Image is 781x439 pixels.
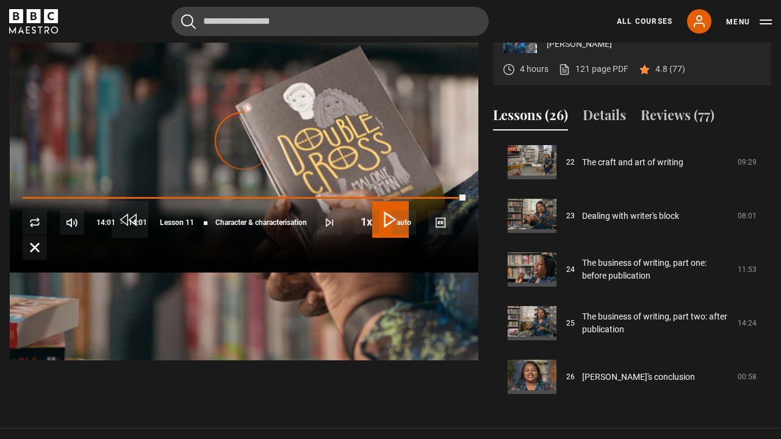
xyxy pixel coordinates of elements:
[493,105,568,130] button: Lessons (26)
[582,371,695,384] a: [PERSON_NAME]'s conclusion
[23,197,466,199] div: Progress Bar
[10,9,478,273] video-js: Video Player
[582,257,730,282] a: The business of writing, part one: before publication
[96,212,115,234] span: 14:01
[392,210,416,235] span: auto
[181,14,196,29] button: Submit the search query
[520,63,549,76] p: 4 hours
[23,210,47,235] button: Replay
[655,63,685,76] p: 4.8 (77)
[583,105,626,130] button: Details
[547,38,761,51] p: [PERSON_NAME]
[23,235,47,260] button: Fullscreen
[60,210,84,235] button: Mute
[582,156,683,169] a: The craft and art of writing
[558,63,628,76] a: 121 page PDF
[582,210,679,223] a: Dealing with writer's block
[617,16,672,27] a: All Courses
[9,9,58,34] svg: BBC Maestro
[355,210,379,234] button: Playback Rate
[582,310,730,336] a: The business of writing, part two: after publication
[171,7,489,36] input: Search
[317,210,342,235] button: Next Lesson
[160,219,194,226] span: Lesson 11
[428,210,453,235] button: Captions
[392,210,416,235] div: Current quality: 720p
[215,219,307,226] span: Character & characterisation
[726,16,772,28] button: Toggle navigation
[128,212,147,234] span: 14:01
[641,105,714,130] button: Reviews (77)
